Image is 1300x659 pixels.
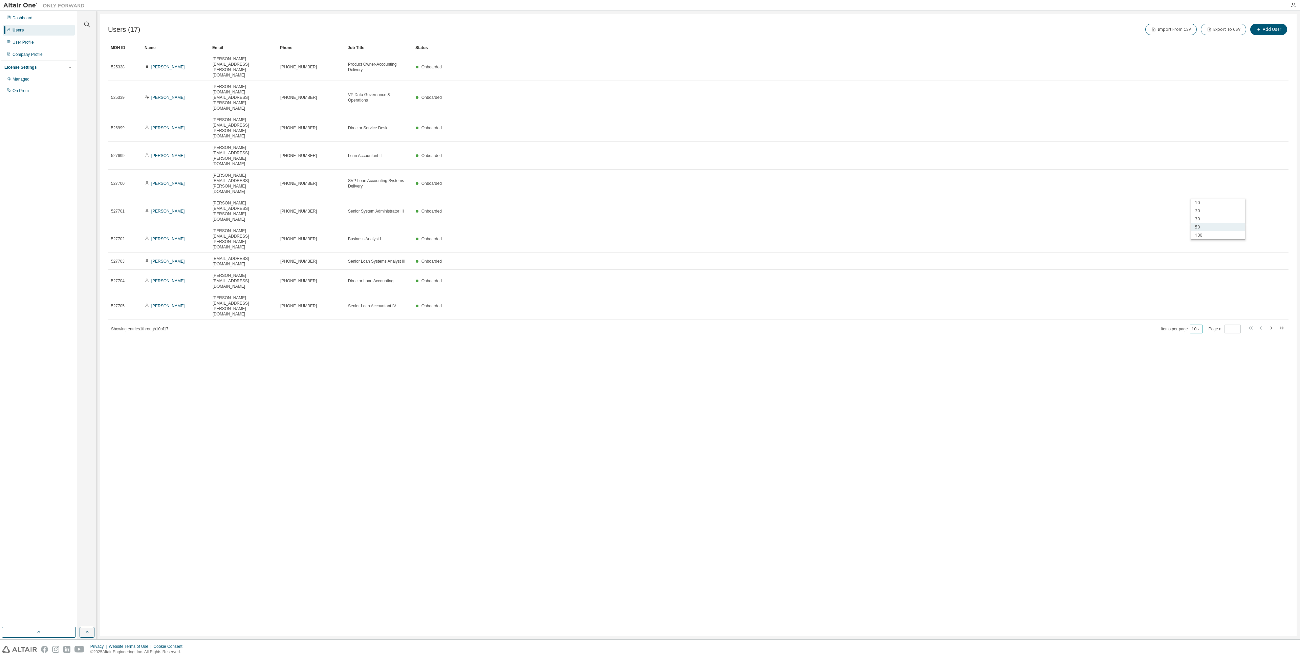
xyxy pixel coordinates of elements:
button: Export To CSV [1201,24,1246,35]
a: [PERSON_NAME] [151,181,185,186]
span: 527704 [111,278,125,284]
span: Senior Loan Systems Analyst III [348,259,405,264]
span: 527702 [111,236,125,242]
span: [EMAIL_ADDRESS][DOMAIN_NAME] [213,256,274,267]
span: [PERSON_NAME][EMAIL_ADDRESS][PERSON_NAME][DOMAIN_NAME] [213,173,274,194]
span: 527699 [111,153,125,158]
div: 20 [1191,207,1245,215]
span: Loan Accountant II [348,153,382,158]
span: [PHONE_NUMBER] [280,153,317,158]
button: Import From CSV [1145,24,1197,35]
span: SVP Loan Accounting Systems Delivery [348,178,410,189]
span: [PERSON_NAME][EMAIL_ADDRESS][PERSON_NAME][DOMAIN_NAME] [213,295,274,317]
span: [PERSON_NAME][EMAIL_ADDRESS][PERSON_NAME][DOMAIN_NAME] [213,145,274,167]
span: [PERSON_NAME][EMAIL_ADDRESS][DOMAIN_NAME] [213,273,274,289]
span: [PHONE_NUMBER] [280,208,317,214]
span: [PHONE_NUMBER] [280,303,317,309]
a: [PERSON_NAME] [151,95,185,100]
span: Director Service Desk [348,125,387,131]
a: [PERSON_NAME] [151,237,185,241]
span: Director Loan Accounting [348,278,393,284]
span: 527703 [111,259,125,264]
span: Onboarded [421,209,442,214]
div: 30 [1191,215,1245,223]
a: [PERSON_NAME] [151,304,185,308]
div: Dashboard [13,15,32,21]
span: Onboarded [421,237,442,241]
span: [PHONE_NUMBER] [280,278,317,284]
span: [PERSON_NAME][EMAIL_ADDRESS][PERSON_NAME][DOMAIN_NAME] [213,117,274,139]
span: Onboarded [421,153,442,158]
img: altair_logo.svg [2,646,37,653]
span: Onboarded [421,181,442,186]
span: [PHONE_NUMBER] [280,259,317,264]
span: Senior Loan Accountant IV [348,303,396,309]
button: 10 [1192,326,1201,332]
span: [PHONE_NUMBER] [280,236,317,242]
span: 527700 [111,181,125,186]
span: 527701 [111,208,125,214]
div: Privacy [90,644,109,649]
div: Company Profile [13,52,43,57]
div: License Settings [4,65,37,70]
div: Website Terms of Use [109,644,153,649]
span: [PHONE_NUMBER] [280,64,317,70]
p: © 2025 Altair Engineering, Inc. All Rights Reserved. [90,649,187,655]
a: [PERSON_NAME] [151,279,185,283]
div: 100 [1191,231,1245,239]
a: [PERSON_NAME] [151,153,185,158]
span: VP Data Governance & Operations [348,92,410,103]
div: Cookie Consent [153,644,186,649]
span: Onboarded [421,279,442,283]
div: Job Title [348,42,410,53]
div: User Profile [13,40,34,45]
div: 10 [1191,199,1245,207]
div: MDH ID [111,42,139,53]
a: [PERSON_NAME] [151,65,185,69]
span: [PHONE_NUMBER] [280,181,317,186]
div: Phone [280,42,342,53]
span: 526999 [111,125,125,131]
img: instagram.svg [52,646,59,653]
span: [PHONE_NUMBER] [280,125,317,131]
img: youtube.svg [74,646,84,653]
span: Users (17) [108,26,140,34]
span: 527705 [111,303,125,309]
span: [PERSON_NAME][DOMAIN_NAME][EMAIL_ADDRESS][PERSON_NAME][DOMAIN_NAME] [213,84,274,111]
span: [PERSON_NAME][EMAIL_ADDRESS][PERSON_NAME][DOMAIN_NAME] [213,56,274,78]
div: 50 [1191,223,1245,231]
span: 525339 [111,95,125,100]
span: Onboarded [421,65,442,69]
span: Onboarded [421,95,442,100]
span: Business Analyst I [348,236,381,242]
img: facebook.svg [41,646,48,653]
div: Users [13,27,24,33]
div: Email [212,42,275,53]
span: Product Owner-Accounting Delivery [348,62,410,72]
span: [PERSON_NAME][EMAIL_ADDRESS][PERSON_NAME][DOMAIN_NAME] [213,200,274,222]
span: 525338 [111,64,125,70]
span: Onboarded [421,304,442,308]
img: Altair One [3,2,88,9]
span: Showing entries 1 through 10 of 17 [111,327,169,331]
div: Managed [13,76,29,82]
span: Senior System Administrator III [348,208,404,214]
span: Page n. [1209,325,1241,333]
img: linkedin.svg [63,646,70,653]
a: [PERSON_NAME] [151,259,185,264]
div: Name [145,42,207,53]
span: Onboarded [421,259,442,264]
a: [PERSON_NAME] [151,209,185,214]
a: [PERSON_NAME] [151,126,185,130]
span: Onboarded [421,126,442,130]
div: On Prem [13,88,29,93]
div: Status [415,42,1253,53]
button: Add User [1250,24,1287,35]
span: Items per page [1161,325,1202,333]
span: [PERSON_NAME][EMAIL_ADDRESS][PERSON_NAME][DOMAIN_NAME] [213,228,274,250]
span: [PHONE_NUMBER] [280,95,317,100]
